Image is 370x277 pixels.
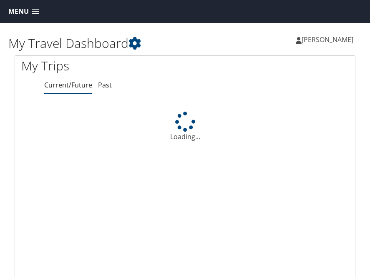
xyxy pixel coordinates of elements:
[8,35,185,52] h1: My Travel Dashboard
[98,80,112,90] a: Past
[44,80,92,90] a: Current/Future
[4,5,43,18] a: Menu
[15,112,355,142] div: Loading...
[296,27,362,52] a: [PERSON_NAME]
[302,35,353,44] span: [PERSON_NAME]
[21,57,179,75] h1: My Trips
[8,7,29,15] span: Menu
